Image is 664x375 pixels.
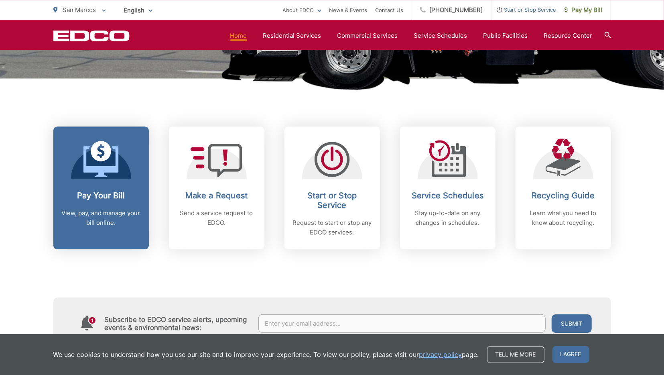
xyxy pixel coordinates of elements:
input: Enter your email address... [258,314,546,333]
a: Tell me more [487,346,544,363]
a: News & Events [329,5,368,15]
h2: Service Schedules [408,191,487,200]
h2: Pay Your Bill [61,191,141,200]
a: Service Schedules Stay up-to-date on any changes in schedules. [400,126,495,249]
a: About EDCO [283,5,321,15]
span: Pay My Bill [565,5,603,15]
h4: Subscribe to EDCO service alerts, upcoming events & environmental news: [105,316,251,332]
p: Stay up-to-date on any changes in schedules. [408,208,487,228]
h2: Start or Stop Service [292,191,372,210]
a: Service Schedules [414,31,467,41]
a: Home [230,31,247,41]
p: View, pay, and manage your bill online. [61,208,141,228]
a: Contact Us [376,5,404,15]
a: Pay Your Bill View, pay, and manage your bill online. [53,126,149,249]
a: EDCD logo. Return to the homepage. [53,30,130,41]
a: Public Facilities [483,31,528,41]
a: privacy policy [419,350,462,359]
span: San Marcos [63,6,96,14]
a: Residential Services [263,31,321,41]
p: Request to start or stop any EDCO services. [292,218,372,237]
a: Commercial Services [337,31,398,41]
span: English [118,3,158,17]
p: We use cookies to understand how you use our site and to improve your experience. To view our pol... [53,350,479,359]
a: Make a Request Send a service request to EDCO. [169,126,264,249]
h2: Make a Request [177,191,256,200]
a: Recycling Guide Learn what you need to know about recycling. [516,126,611,249]
p: Send a service request to EDCO. [177,208,256,228]
a: Resource Center [544,31,593,41]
